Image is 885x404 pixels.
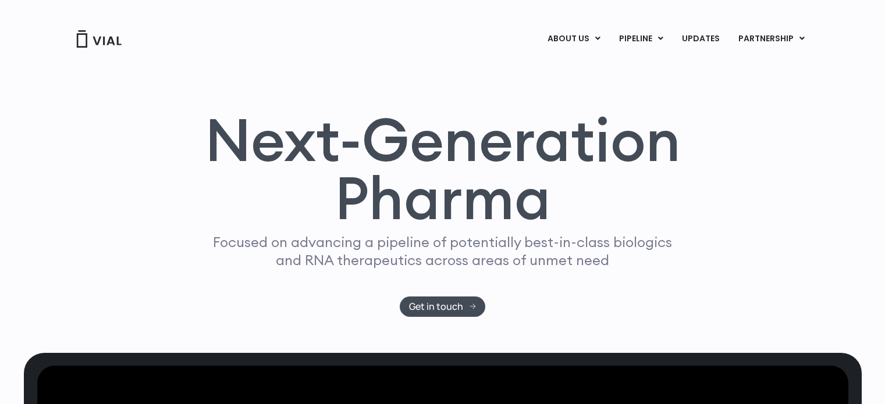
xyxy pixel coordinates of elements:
h1: Next-Generation Pharma [191,110,695,228]
p: Focused on advancing a pipeline of potentially best-in-class biologics and RNA therapeutics acros... [208,233,677,269]
a: UPDATES [673,29,728,49]
a: PIPELINEMenu Toggle [610,29,672,49]
a: Get in touch [400,296,485,317]
span: Get in touch [409,302,463,311]
img: Vial Logo [76,30,122,48]
a: ABOUT USMenu Toggle [538,29,609,49]
a: PARTNERSHIPMenu Toggle [729,29,814,49]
